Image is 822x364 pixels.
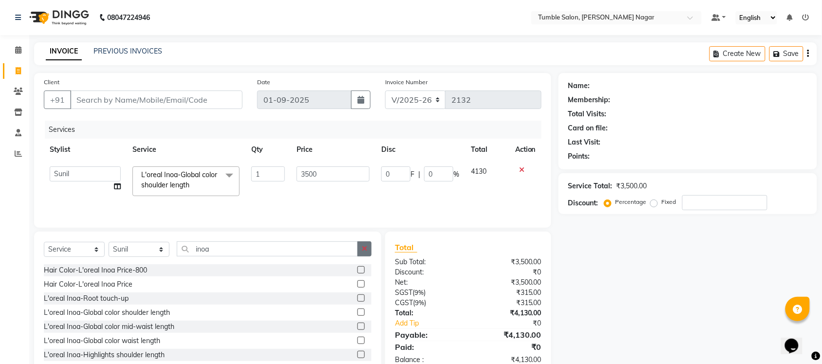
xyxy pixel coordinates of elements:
div: ( ) [388,288,468,298]
div: Sub Total: [388,257,468,267]
div: ₹4,130.00 [468,308,549,318]
div: Membership: [568,95,611,105]
th: Total [465,139,509,161]
a: INVOICE [46,43,82,60]
span: F [411,169,414,180]
div: Service Total: [568,181,613,191]
div: Paid: [388,341,468,353]
label: Fixed [662,198,676,206]
div: L'oreal Inoa-Global color mid-waist length [44,322,174,332]
label: Percentage [616,198,647,206]
div: ₹4,130.00 [468,329,549,341]
label: Invoice Number [385,78,428,87]
span: 9% [415,299,424,307]
a: Add Tip [388,318,482,328]
img: logo [25,4,92,31]
span: L'oreal Inoa-Global color shoulder length [141,170,217,189]
span: 9% [414,289,424,296]
div: ₹0 [468,267,549,277]
div: ₹315.00 [468,298,549,308]
div: Name: [568,81,590,91]
input: Search by Name/Mobile/Email/Code [70,91,243,109]
div: ₹315.00 [468,288,549,298]
div: Last Visit: [568,137,601,147]
div: ₹3,500.00 [616,181,647,191]
div: Points: [568,151,590,162]
th: Stylist [44,139,127,161]
div: Discount: [568,198,598,208]
label: Client [44,78,59,87]
div: L'oreal Inoa-Global color shoulder length [44,308,170,318]
div: L'oreal Inoa-Highlights shoulder length [44,350,165,360]
span: % [453,169,459,180]
b: 08047224946 [107,4,150,31]
div: ₹0 [482,318,549,328]
button: Create New [710,46,766,61]
a: PREVIOUS INVOICES [93,47,162,55]
button: +91 [44,91,71,109]
label: Date [257,78,270,87]
button: Save [769,46,803,61]
div: Payable: [388,329,468,341]
div: Services [45,121,549,139]
div: Hair Color-L'oreal Inoa Price-800 [44,265,147,275]
span: | [418,169,420,180]
div: L'oreal Inoa-Global color waist length [44,336,160,346]
span: Total [395,242,417,253]
th: Qty [245,139,291,161]
span: CGST [395,298,413,307]
div: Total: [388,308,468,318]
th: Service [127,139,245,161]
div: Net: [388,277,468,288]
div: ( ) [388,298,468,308]
div: ₹3,500.00 [468,277,549,288]
span: SGST [395,288,412,297]
a: x [189,181,194,189]
th: Disc [375,139,465,161]
span: 4130 [471,167,486,176]
div: L'oreal Inoa-Root touch-up [44,293,129,304]
div: Card on file: [568,123,608,133]
th: Price [291,139,375,161]
th: Action [509,139,542,161]
div: Discount: [388,267,468,277]
input: Search or Scan [177,241,358,256]
div: Total Visits: [568,109,607,119]
div: ₹3,500.00 [468,257,549,267]
div: ₹0 [468,341,549,353]
iframe: chat widget [781,325,812,354]
div: Hair Color-L'oreal Inoa Price [44,279,132,290]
